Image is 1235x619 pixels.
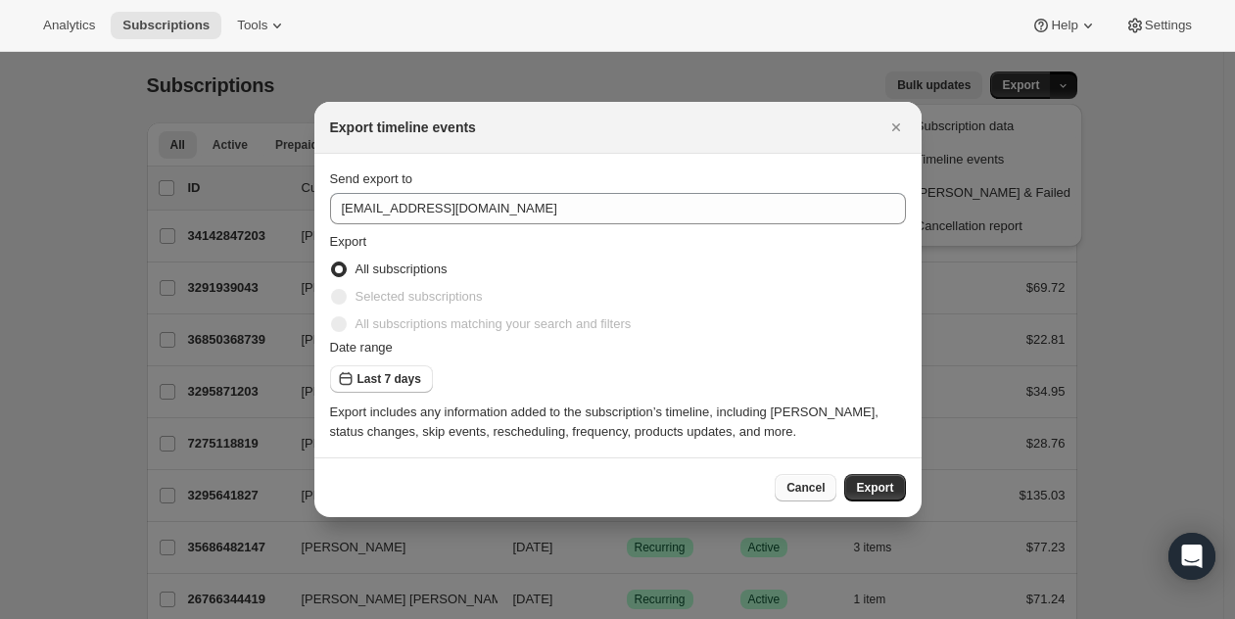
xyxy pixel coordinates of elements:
span: Settings [1145,18,1192,33]
span: Subscriptions [122,18,210,33]
div: Open Intercom Messenger [1168,533,1215,580]
button: Subscriptions [111,12,221,39]
button: Close [882,114,910,141]
h2: Export timeline events [330,118,476,137]
button: Last 7 days [330,365,433,393]
span: Cancel [786,480,825,496]
span: All subscriptions matching your search and filters [356,316,632,331]
button: Tools [225,12,299,39]
button: Cancel [775,474,836,501]
span: Analytics [43,18,95,33]
span: Export [330,234,367,249]
span: Selected subscriptions [356,289,483,304]
button: Help [1020,12,1109,39]
span: All subscriptions [356,262,448,276]
button: Settings [1114,12,1204,39]
div: Date range [330,338,906,357]
span: Tools [237,18,267,33]
span: Help [1051,18,1077,33]
button: Analytics [31,12,107,39]
span: Send export to [330,171,413,186]
button: Export [844,474,905,501]
span: Export [856,480,893,496]
div: Export includes any information added to the subscription’s timeline, including [PERSON_NAME], st... [330,403,906,442]
span: Last 7 days [357,371,421,387]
